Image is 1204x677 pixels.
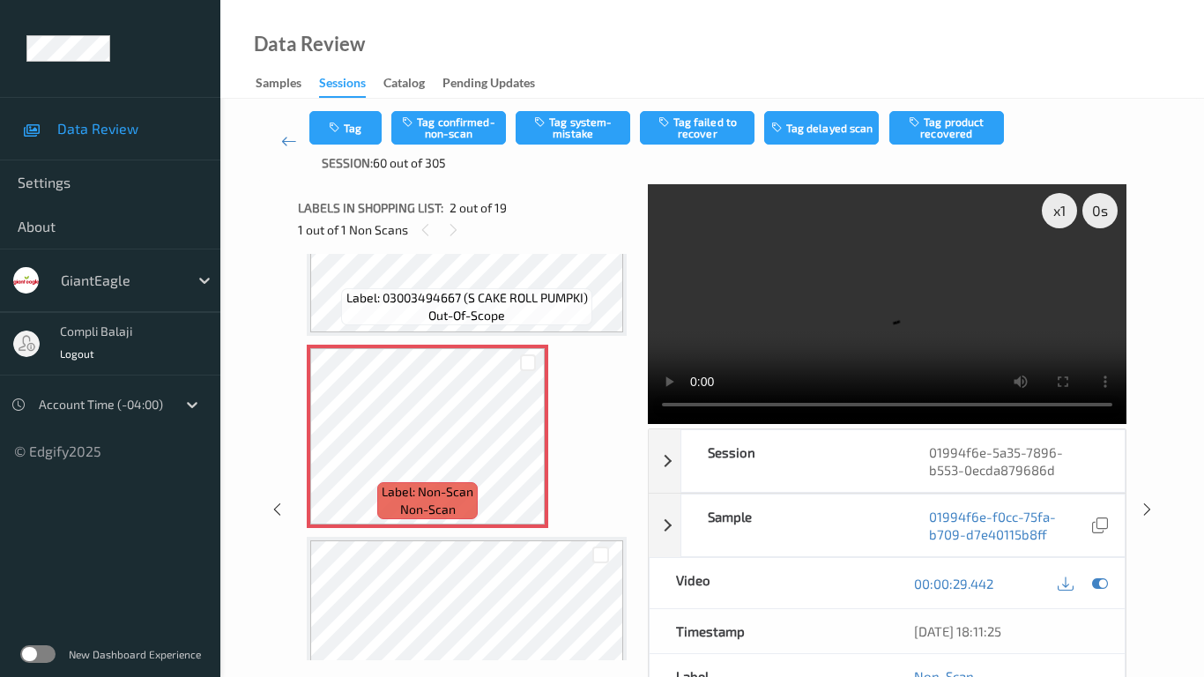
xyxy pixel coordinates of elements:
a: Sessions [319,71,383,98]
div: x 1 [1042,193,1077,228]
a: 00:00:29.442 [914,575,993,592]
button: Tag failed to recover [640,111,754,145]
button: Tag [309,111,382,145]
span: non-scan [400,501,456,518]
a: Catalog [383,71,442,96]
button: Tag product recovered [889,111,1004,145]
span: Labels in shopping list: [298,199,443,217]
div: Sample01994f6e-f0cc-75fa-b709-d7e40115b8ff [649,494,1126,557]
span: Session: [322,154,373,172]
div: Data Review [254,35,365,53]
button: Tag delayed scan [764,111,879,145]
button: Tag confirmed-non-scan [391,111,506,145]
div: [DATE] 18:11:25 [914,622,1099,640]
a: 01994f6e-f0cc-75fa-b709-d7e40115b8ff [929,508,1088,543]
div: Pending Updates [442,74,535,96]
a: Pending Updates [442,71,553,96]
span: Label: 03003494667 (S CAKE ROLL PUMPKI) [346,289,588,307]
div: Samples [256,74,301,96]
div: 1 out of 1 Non Scans [298,219,635,241]
button: Tag system-mistake [516,111,630,145]
span: Label: Non-Scan [382,483,473,501]
span: 60 out of 305 [373,154,446,172]
div: 01994f6e-5a35-7896-b553-0ecda879686d [903,430,1125,492]
div: Video [650,558,888,608]
div: Sample [681,495,903,556]
a: Samples [256,71,319,96]
span: 2 out of 19 [450,199,507,217]
div: Session01994f6e-5a35-7896-b553-0ecda879686d [649,429,1126,493]
div: 0 s [1082,193,1118,228]
div: Catalog [383,74,425,96]
div: Sessions [319,74,366,98]
div: Timestamp [650,609,888,653]
div: Session [681,430,903,492]
span: out-of-scope [428,307,505,324]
